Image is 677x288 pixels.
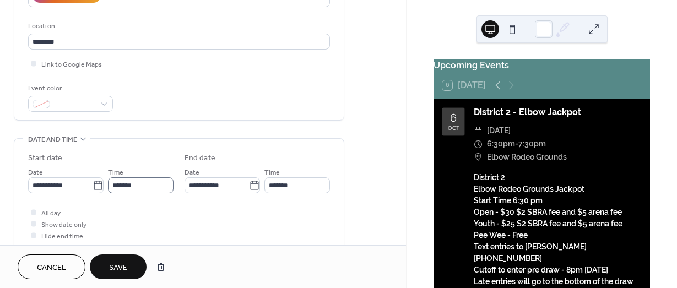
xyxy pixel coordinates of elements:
[185,167,199,178] span: Date
[41,208,61,219] span: All day
[487,151,567,164] span: Elbow Rodeo Grounds
[448,126,459,131] div: Oct
[474,151,483,164] div: ​
[18,254,85,279] button: Cancel
[474,124,483,138] div: ​
[515,138,518,151] span: -
[41,59,102,70] span: Link to Google Maps
[41,231,83,242] span: Hide end time
[264,167,280,178] span: Time
[28,153,62,164] div: Start date
[434,59,650,72] div: Upcoming Events
[185,153,215,164] div: End date
[28,20,328,32] div: Location
[41,219,86,231] span: Show date only
[109,262,127,274] span: Save
[28,167,43,178] span: Date
[90,254,147,279] button: Save
[28,83,111,94] div: Event color
[28,134,77,145] span: Date and time
[108,167,123,178] span: Time
[474,106,641,119] div: District 2 - Elbow Jackpot
[474,138,483,151] div: ​
[487,124,511,138] span: [DATE]
[450,112,457,123] div: 6
[37,262,66,274] span: Cancel
[518,138,546,151] span: 7:30pm
[487,138,515,151] span: 6:30pm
